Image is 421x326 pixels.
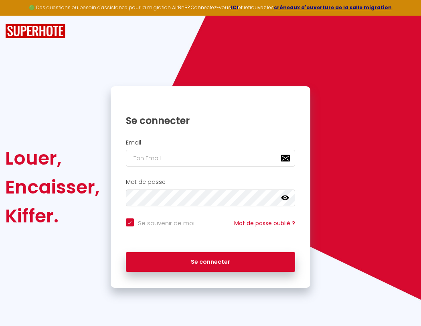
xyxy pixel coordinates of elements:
[5,202,100,230] div: Kiffer.
[126,114,296,127] h1: Se connecter
[234,219,295,227] a: Mot de passe oublié ?
[5,24,65,39] img: SuperHote logo
[126,150,296,167] input: Ton Email
[126,139,296,146] h2: Email
[231,4,238,11] a: ICI
[5,173,100,202] div: Encaisser,
[126,179,296,185] h2: Mot de passe
[126,252,296,272] button: Se connecter
[5,144,100,173] div: Louer,
[274,4,392,11] a: créneaux d'ouverture de la salle migration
